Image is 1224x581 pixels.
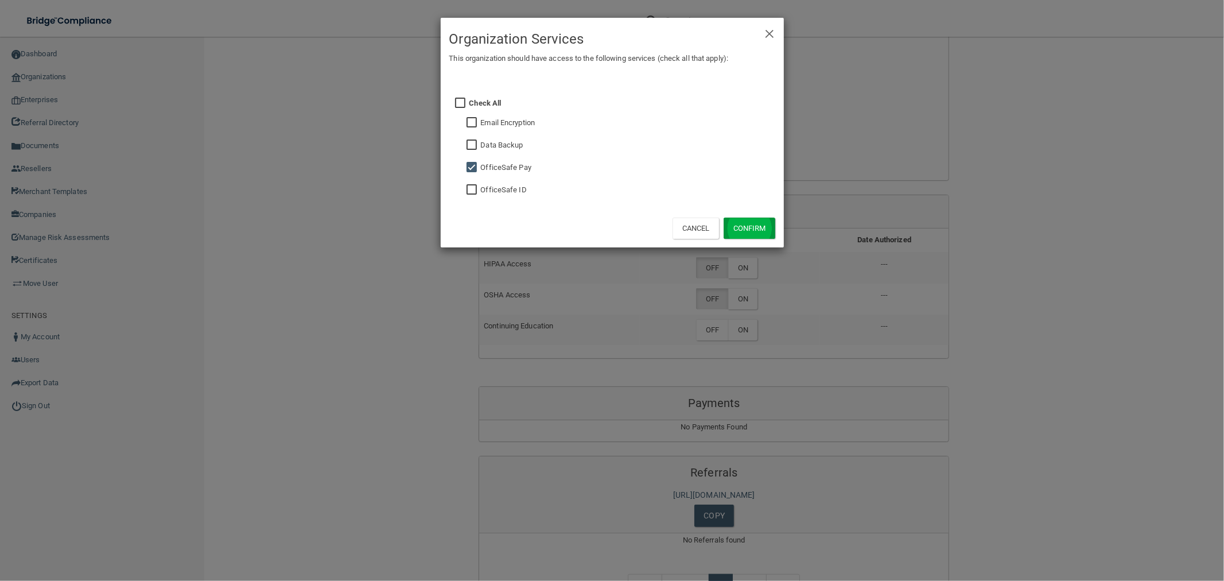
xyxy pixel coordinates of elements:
strong: Check All [469,99,502,107]
button: Confirm [724,218,775,239]
label: Email Encryption [481,116,535,130]
span: × [764,21,775,44]
button: Cancel [673,218,719,239]
p: This organization should have access to the following services (check all that apply): [449,52,775,65]
label: OfficeSafe Pay [481,161,531,175]
label: Data Backup [481,138,523,152]
h4: Organization Services [449,26,775,52]
label: OfficeSafe ID [481,183,527,197]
